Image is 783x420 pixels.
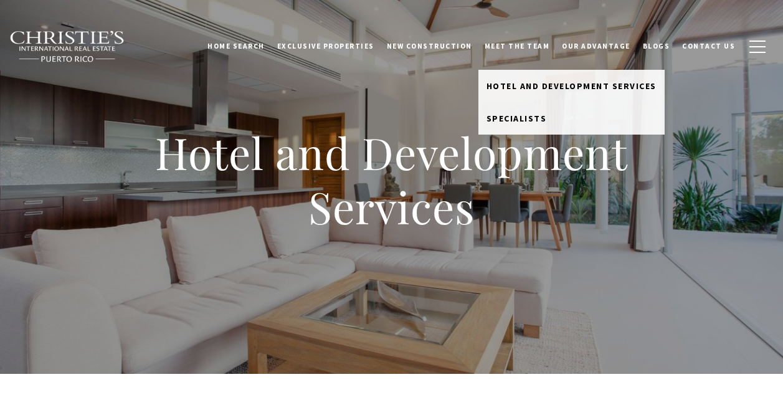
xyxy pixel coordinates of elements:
[637,31,676,62] a: Blogs
[478,31,556,62] a: Meet the Team
[277,42,374,50] span: Exclusive Properties
[556,31,637,62] a: Our Advantage
[271,31,381,62] a: Exclusive Properties
[486,80,657,92] span: Hotel and Development Services
[201,31,271,62] a: Home Search
[387,42,472,50] span: New Construction
[478,70,665,102] a: Hotel and Development Services
[562,42,630,50] span: Our Advantage
[143,125,641,234] h1: Hotel and Development Services
[486,113,547,124] span: Specialists
[643,42,670,50] span: Blogs
[381,31,478,62] a: New Construction
[682,42,735,50] span: Contact Us
[478,102,665,135] a: Specialists
[9,31,125,63] img: Christie's International Real Estate black text logo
